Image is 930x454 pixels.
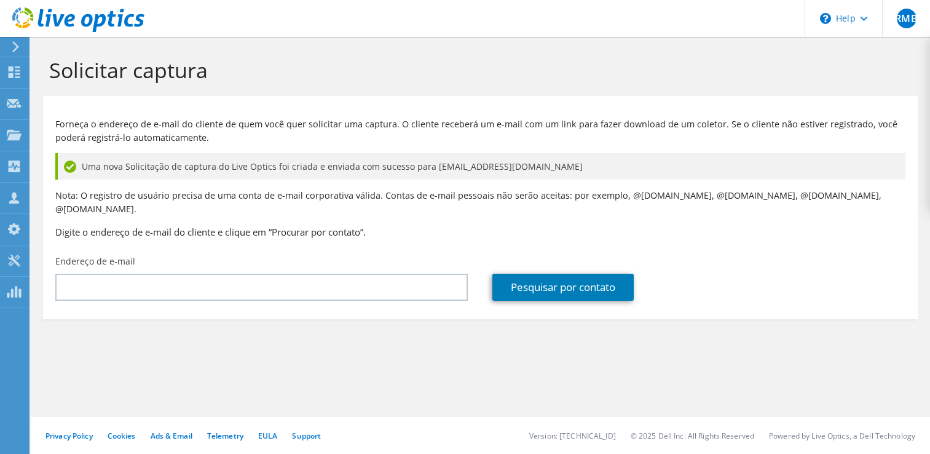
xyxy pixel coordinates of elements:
a: Ads & Email [151,431,192,441]
span: Uma nova Solicitação de captura do Live Optics foi criada e enviada com sucesso para [EMAIL_ADDRE... [82,160,583,173]
label: Endereço de e-mail [55,255,135,268]
h3: Digite o endereço de e-mail do cliente e clique em “Procurar por contato”. [55,225,905,239]
span: RMB [897,9,916,28]
li: © 2025 Dell Inc. All Rights Reserved [631,431,754,441]
p: Forneça o endereço de e-mail do cliente de quem você quer solicitar uma captura. O cliente recebe... [55,117,905,145]
p: Nota: O registro de usuário precisa de uma conta de e-mail corporativa válida. Contas de e-mail p... [55,189,905,216]
a: EULA [258,431,277,441]
a: Privacy Policy [45,431,93,441]
li: Powered by Live Optics, a Dell Technology [769,431,915,441]
svg: \n [820,13,831,24]
a: Telemetry [207,431,243,441]
a: Cookies [108,431,136,441]
a: Support [292,431,321,441]
h1: Solicitar captura [49,57,905,83]
li: Version: [TECHNICAL_ID] [529,431,616,441]
a: Pesquisar por contato [492,274,634,301]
